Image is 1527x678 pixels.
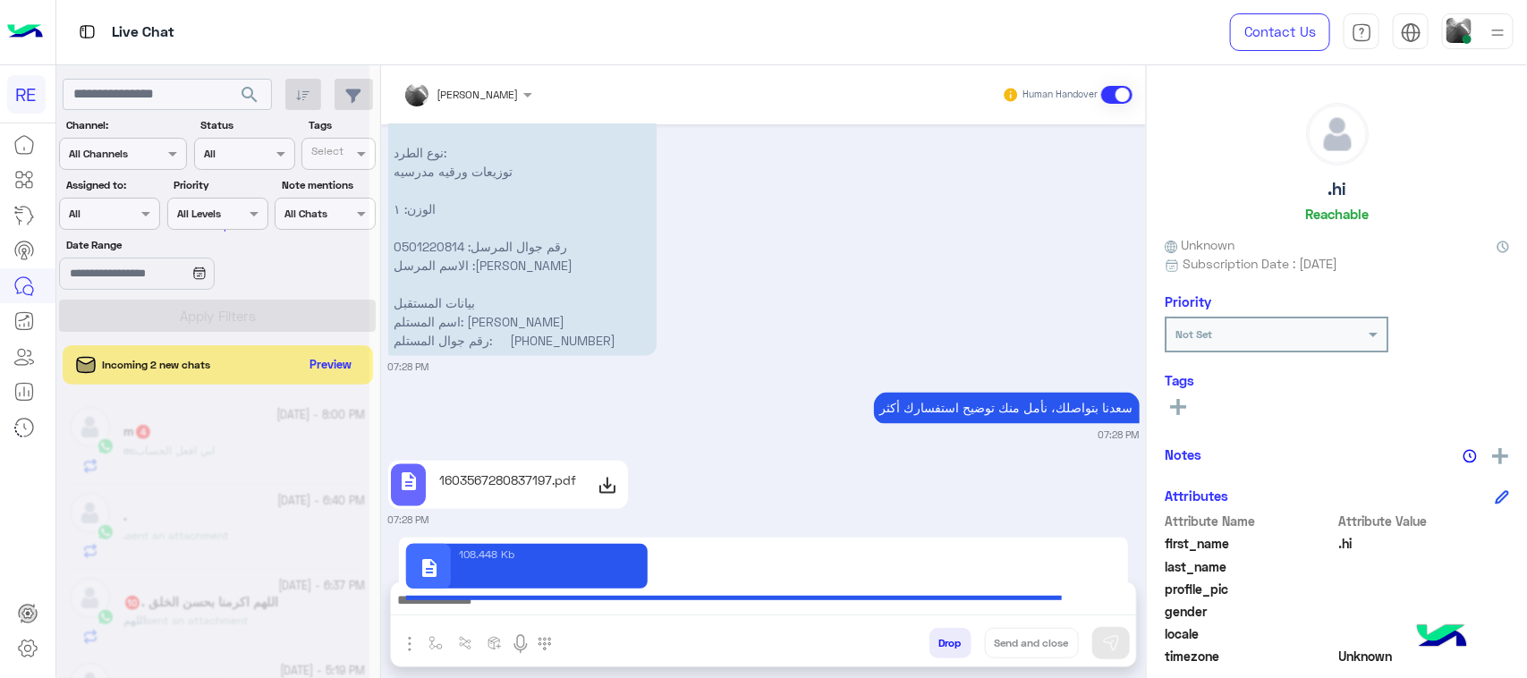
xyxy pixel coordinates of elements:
img: tab [1352,22,1372,43]
img: create order [488,636,502,650]
span: [PERSON_NAME] [437,88,519,101]
div: loading... [197,215,228,246]
div: 1603567280837197.pdf [433,464,583,506]
img: Logo [7,13,43,51]
button: Send and close [985,628,1079,658]
button: Trigger scenario [451,628,480,657]
img: notes [1463,449,1477,463]
p: 30/9/2025, 7:28 PM [388,5,657,356]
b: Not Set [1175,327,1212,341]
div: Select [309,143,344,164]
h6: Reachable [1305,206,1369,222]
h6: Notes [1165,446,1201,462]
span: timezone [1165,647,1336,665]
p: 108.448 Kb [460,547,515,563]
img: defaultAdmin.png [1307,104,1368,165]
span: Unknown [1165,235,1234,254]
span: Attribute Value [1339,512,1510,530]
img: tab [76,21,98,43]
span: description [398,471,420,493]
img: userImage [1446,18,1472,43]
p: Live Chat [112,21,174,45]
button: create order [480,628,510,657]
p: 1603567280837197.pdf [439,471,576,490]
h6: Attributes [1165,487,1228,504]
span: description [420,557,441,579]
span: first_name [1165,534,1336,553]
img: hulul-logo.png [1411,606,1473,669]
img: send message [1102,634,1120,652]
img: add [1492,448,1508,464]
span: profile_pic [1165,580,1336,598]
h6: Priority [1165,293,1211,309]
span: null [1339,602,1510,621]
button: select flow [421,628,451,657]
img: select flow [428,636,443,650]
span: locale [1165,624,1336,643]
h5: .hi [1328,179,1346,199]
span: .hi [1339,534,1510,553]
img: Trigger scenario [458,636,472,650]
small: 07:28 PM [388,513,429,528]
a: Contact Us [1230,13,1330,51]
span: Subscription Date : [DATE] [1183,254,1337,273]
small: 07:28 PM [1099,428,1140,443]
img: profile [1487,21,1509,44]
span: last_name [1165,557,1336,576]
button: Drop [929,628,971,658]
small: Human Handover [1022,88,1098,102]
span: Unknown [1339,647,1510,665]
a: description1603567280837197.pdf [388,461,629,509]
a: tab [1344,13,1379,51]
img: send voice note [510,633,531,655]
div: RE [7,75,46,114]
img: tab [1401,22,1421,43]
span: Attribute Name [1165,512,1336,530]
img: send attachment [399,633,420,655]
h6: Tags [1165,372,1509,388]
img: make a call [538,637,552,651]
span: null [1339,624,1510,643]
p: 30/9/2025, 7:28 PM [874,393,1140,424]
span: gender [1165,602,1336,621]
small: 07:28 PM [388,360,429,375]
